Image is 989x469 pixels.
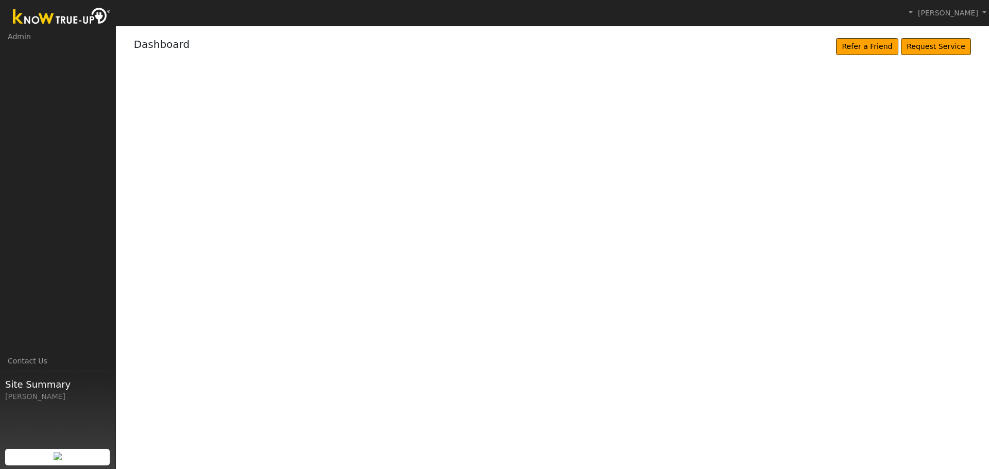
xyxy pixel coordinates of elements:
img: Know True-Up [8,6,116,29]
a: Refer a Friend [836,38,898,56]
div: [PERSON_NAME] [5,391,110,402]
span: Site Summary [5,377,110,391]
a: Dashboard [134,38,190,50]
span: [PERSON_NAME] [918,9,978,17]
a: Request Service [901,38,971,56]
img: retrieve [54,452,62,460]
